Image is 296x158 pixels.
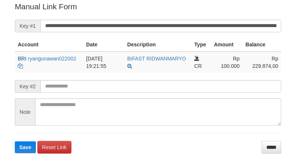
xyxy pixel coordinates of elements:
[18,63,23,69] a: Copy ryangunawan022002 to clipboard
[19,144,31,150] span: Save
[15,20,40,32] span: Key #1
[211,38,242,52] th: Amount
[211,52,242,73] td: Rp 100.000
[83,38,124,52] th: Date
[243,52,281,73] td: Rp 229.874,00
[28,56,76,62] a: ryangunawan022002
[194,63,202,69] span: CR
[15,141,36,153] button: Save
[243,38,281,52] th: Balance
[83,52,124,73] td: [DATE] 19:21:55
[15,98,35,126] span: Note
[15,1,281,12] p: Manual Link Form
[18,56,26,62] span: BRI
[15,80,40,93] span: Key #2
[37,141,71,154] a: Reset Link
[124,38,191,52] th: Description
[42,144,67,150] span: Reset Link
[191,38,211,52] th: Type
[15,38,83,52] th: Account
[127,56,186,62] a: BIFAST RIDWANMARYO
